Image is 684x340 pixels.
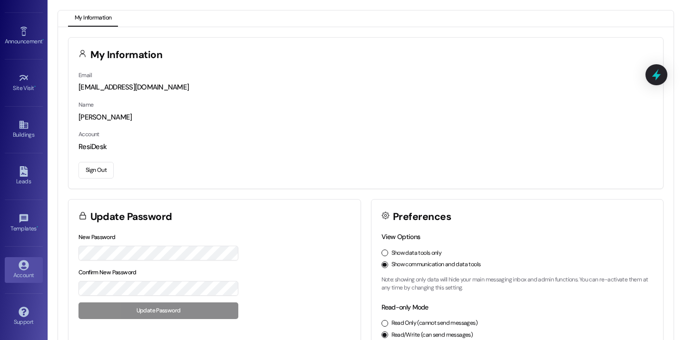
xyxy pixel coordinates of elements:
a: Account [5,257,43,283]
label: New Password [78,233,116,241]
a: Support [5,304,43,330]
label: Read-only Mode [381,303,429,311]
label: Confirm New Password [78,269,137,276]
h3: My Information [90,50,163,60]
label: Read Only (cannot send messages) [391,319,478,328]
label: View Options [381,232,420,241]
a: Site Visit • [5,70,43,96]
span: • [42,37,44,43]
label: Email [78,71,92,79]
h3: Update Password [90,212,172,222]
span: • [34,83,36,90]
a: Leads [5,163,43,189]
a: Buildings [5,117,43,142]
p: Note: showing only data will hide your main messaging inbox and admin functions. You can re-activ... [381,276,654,292]
button: Sign Out [78,162,114,179]
label: Show communication and data tools [391,260,481,269]
label: Account [78,130,99,138]
button: My Information [68,10,118,27]
label: Read/Write (can send messages) [391,331,473,340]
div: ResiDesk [78,142,653,152]
span: • [37,224,38,230]
a: Templates • [5,210,43,236]
label: Name [78,101,94,109]
div: [EMAIL_ADDRESS][DOMAIN_NAME] [78,82,653,92]
div: [PERSON_NAME] [78,112,653,122]
h3: Preferences [393,212,451,222]
label: Show data tools only [391,249,442,258]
